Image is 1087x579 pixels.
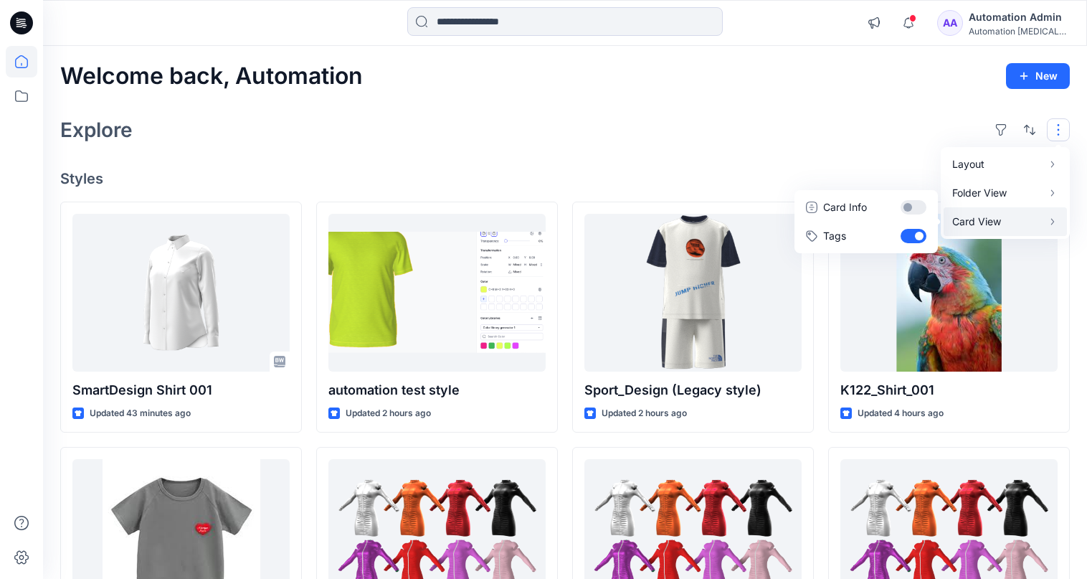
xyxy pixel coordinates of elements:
[840,380,1058,400] p: K122_Shirt_001
[969,9,1069,26] div: Automation Admin
[328,380,546,400] p: automation test style
[823,199,895,216] p: Card Info
[328,214,546,372] a: automation test style
[60,170,1070,187] h4: Styles
[90,406,191,421] p: Updated 43 minutes ago
[72,214,290,372] a: SmartDesign Shirt 001
[72,380,290,400] p: SmartDesign Shirt 001
[952,213,1043,230] p: Card View
[937,10,963,36] div: AA
[952,156,1043,173] p: Layout
[60,118,133,141] h2: Explore
[602,406,687,421] p: Updated 2 hours ago
[346,406,431,421] p: Updated 2 hours ago
[840,214,1058,372] a: K122_Shirt_001
[969,26,1069,37] div: Automation [MEDICAL_DATA]...
[584,214,802,372] a: Sport_Design (Legacy style)
[1006,63,1070,89] button: New
[952,184,1043,202] p: Folder View
[858,406,944,421] p: Updated 4 hours ago
[823,227,895,245] p: Tags
[60,63,363,90] h2: Welcome back, Automation
[584,380,802,400] p: Sport_Design (Legacy style)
